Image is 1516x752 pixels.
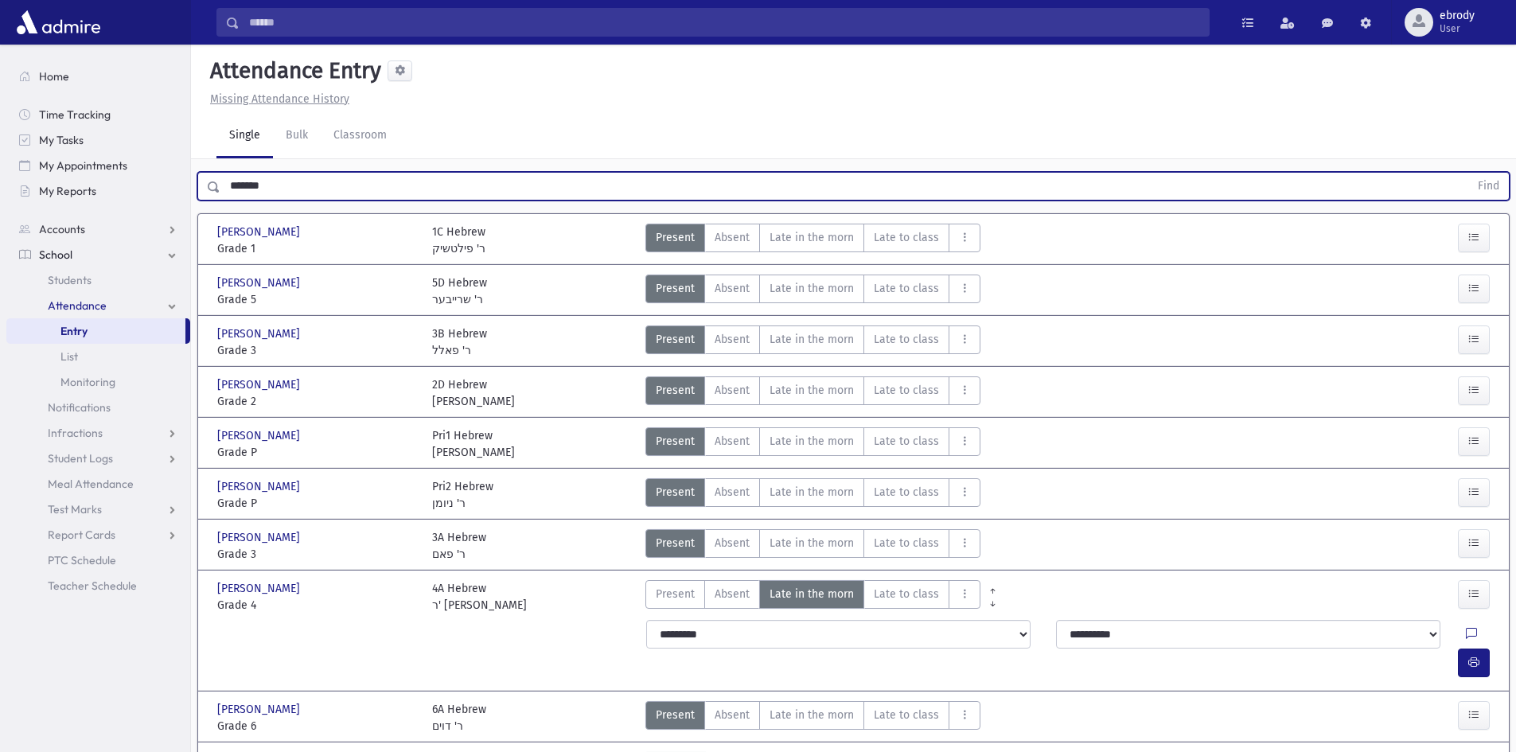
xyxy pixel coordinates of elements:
[645,701,980,734] div: AttTypes
[874,280,939,297] span: Late to class
[656,229,695,246] span: Present
[60,324,88,338] span: Entry
[210,92,349,106] u: Missing Attendance History
[240,8,1209,37] input: Search
[39,69,69,84] span: Home
[48,553,116,567] span: PTC Schedule
[39,222,85,236] span: Accounts
[715,382,750,399] span: Absent
[6,471,190,497] a: Meal Attendance
[656,586,695,602] span: Present
[656,382,695,399] span: Present
[48,528,115,542] span: Report Cards
[217,325,303,342] span: [PERSON_NAME]
[645,478,980,512] div: AttTypes
[874,433,939,450] span: Late to class
[6,293,190,318] a: Attendance
[432,529,486,563] div: 3A Hebrew ר' פאם
[39,184,96,198] span: My Reports
[48,502,102,516] span: Test Marks
[6,522,190,547] a: Report Cards
[217,376,303,393] span: [PERSON_NAME]
[6,573,190,598] a: Teacher Schedule
[432,325,487,359] div: 3B Hebrew ר' פאלל
[770,433,854,450] span: Late in the morn
[6,318,185,344] a: Entry
[217,529,303,546] span: [PERSON_NAME]
[1468,173,1509,200] button: Find
[217,580,303,597] span: [PERSON_NAME]
[6,216,190,242] a: Accounts
[48,451,113,466] span: Student Logs
[715,331,750,348] span: Absent
[770,229,854,246] span: Late in the morn
[6,497,190,522] a: Test Marks
[770,331,854,348] span: Late in the morn
[645,529,980,563] div: AttTypes
[273,114,321,158] a: Bulk
[715,586,750,602] span: Absent
[432,427,515,461] div: Pri1 Hebrew [PERSON_NAME]
[874,484,939,501] span: Late to class
[6,395,190,420] a: Notifications
[39,133,84,147] span: My Tasks
[321,114,399,158] a: Classroom
[770,535,854,551] span: Late in the morn
[645,427,980,461] div: AttTypes
[770,707,854,723] span: Late in the morn
[217,275,303,291] span: [PERSON_NAME]
[6,242,190,267] a: School
[48,298,107,313] span: Attendance
[715,433,750,450] span: Absent
[39,158,127,173] span: My Appointments
[204,57,381,84] h5: Attendance Entry
[432,275,487,308] div: 5D Hebrew ר' שרייבער
[715,280,750,297] span: Absent
[217,291,416,308] span: Grade 5
[217,393,416,410] span: Grade 2
[217,478,303,495] span: [PERSON_NAME]
[656,433,695,450] span: Present
[432,701,486,734] div: 6A Hebrew ר' דוים
[715,229,750,246] span: Absent
[6,153,190,178] a: My Appointments
[715,484,750,501] span: Absent
[874,586,939,602] span: Late to class
[217,546,416,563] span: Grade 3
[6,127,190,153] a: My Tasks
[217,701,303,718] span: [PERSON_NAME]
[6,420,190,446] a: Infractions
[39,247,72,262] span: School
[874,331,939,348] span: Late to class
[645,325,980,359] div: AttTypes
[216,114,273,158] a: Single
[432,376,515,410] div: 2D Hebrew [PERSON_NAME]
[432,224,485,257] div: 1C Hebrew ר' פילטשיק
[432,580,527,614] div: 4A Hebrew ר' [PERSON_NAME]
[6,344,190,369] a: List
[48,477,134,491] span: Meal Attendance
[39,107,111,122] span: Time Tracking
[60,375,115,389] span: Monitoring
[6,369,190,395] a: Monitoring
[656,280,695,297] span: Present
[6,102,190,127] a: Time Tracking
[217,240,416,257] span: Grade 1
[715,707,750,723] span: Absent
[217,224,303,240] span: [PERSON_NAME]
[48,400,111,415] span: Notifications
[217,495,416,512] span: Grade P
[48,273,92,287] span: Students
[6,267,190,293] a: Students
[48,426,103,440] span: Infractions
[217,444,416,461] span: Grade P
[1440,10,1475,22] span: ebrody
[656,707,695,723] span: Present
[770,382,854,399] span: Late in the morn
[6,64,190,89] a: Home
[204,92,349,106] a: Missing Attendance History
[217,342,416,359] span: Grade 3
[770,586,854,602] span: Late in the morn
[645,275,980,308] div: AttTypes
[1440,22,1475,35] span: User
